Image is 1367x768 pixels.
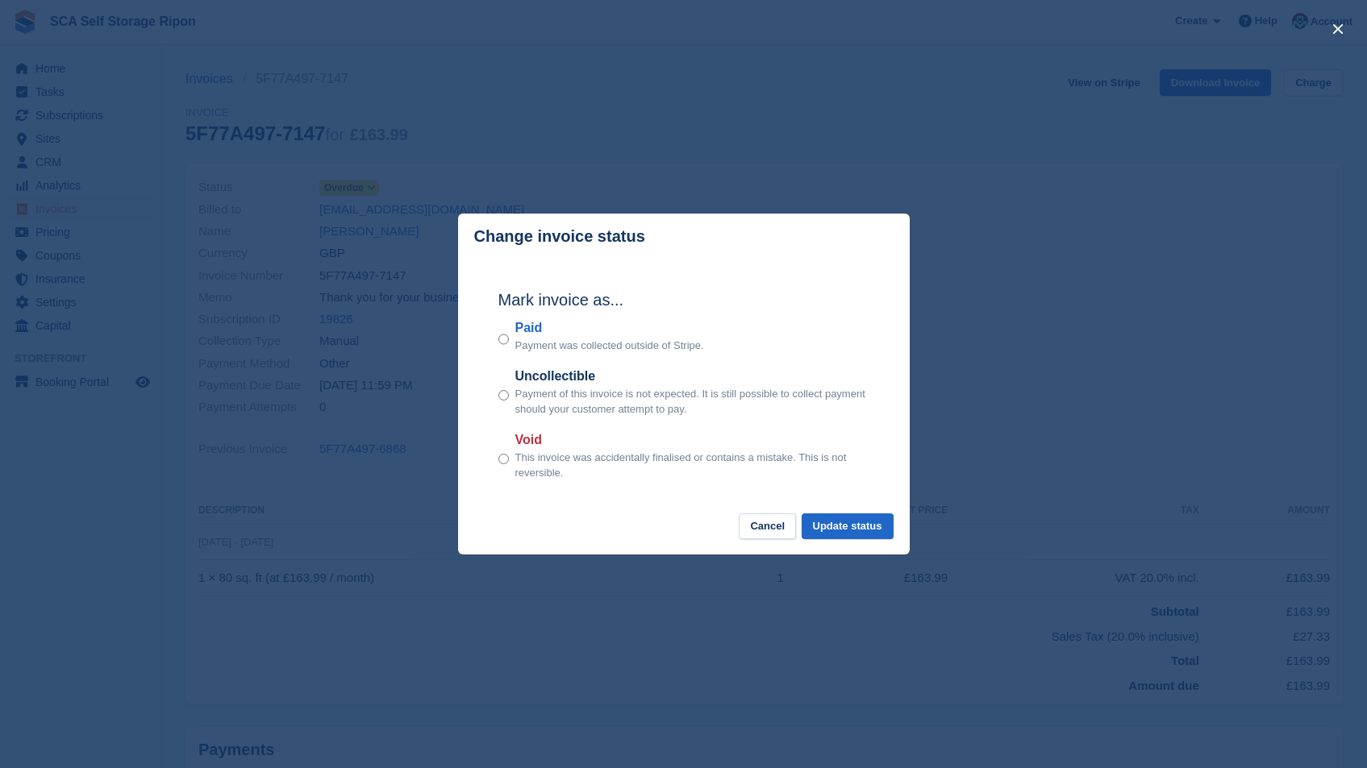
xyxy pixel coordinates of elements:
button: close [1325,16,1351,42]
h2: Mark invoice as... [498,288,869,312]
button: Update status [802,513,894,540]
button: Cancel [739,513,796,540]
p: Payment of this invoice is not expected. It is still possible to collect payment should your cust... [515,386,869,417]
label: Uncollectible [515,367,869,386]
p: This invoice was accidentally finalised or contains a mistake. This is not reversible. [515,450,869,481]
p: Change invoice status [474,227,645,246]
label: Paid [515,318,704,338]
label: Void [515,430,869,450]
p: Payment was collected outside of Stripe. [515,338,704,354]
